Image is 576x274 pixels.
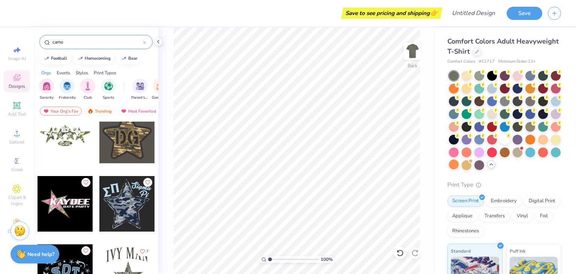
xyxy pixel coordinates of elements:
span: # C1717 [479,59,495,65]
img: Game Day Image [156,82,165,90]
input: Untitled Design [446,6,501,21]
span: Decorate [8,228,26,234]
span: Game Day [152,95,169,101]
span: Comfort Colors [447,59,475,65]
span: 100 % [321,256,333,263]
img: trend_line.gif [43,56,49,61]
button: filter button [101,78,116,101]
div: Events [57,69,70,76]
button: filter button [39,78,54,101]
div: Foil [535,211,553,222]
span: 👉 [430,8,438,17]
div: Screen Print [447,196,484,207]
span: Upload [9,139,24,145]
div: filter for Game Day [152,78,169,101]
button: filter button [59,78,76,101]
div: Styles [76,69,88,76]
div: Print Type [447,181,561,189]
img: Sports Image [104,82,113,90]
div: Most Favorited [117,107,160,116]
span: 7 [146,250,148,253]
div: homecoming [85,56,111,60]
span: Sports [103,95,114,101]
div: filter for Fraternity [59,78,76,101]
button: Save [507,7,542,20]
img: Fraternity Image [63,82,71,90]
span: Greek [11,167,23,173]
div: filter for Club [80,78,95,101]
input: Try "Alpha" [52,38,143,46]
img: Club Image [84,82,92,90]
button: Like [81,178,90,187]
button: Like [81,246,90,255]
img: trend_line.gif [77,56,83,61]
button: filter button [152,78,169,101]
img: Back [405,44,420,59]
div: filter for Sports [101,78,116,101]
div: Your Org's Fav [40,107,82,116]
span: Standard [451,247,471,255]
img: trending.gif [87,108,93,114]
img: most_fav.gif [43,108,49,114]
div: football [51,56,67,60]
div: Applique [447,211,477,222]
button: Like [143,178,152,187]
div: Transfers [480,211,510,222]
button: bear [117,53,141,64]
img: trend_line.gif [121,56,127,61]
span: Parent's Weekend [131,95,148,101]
div: Print Types [94,69,116,76]
span: Fraternity [59,95,76,101]
div: Save to see pricing and shipping [343,8,440,19]
button: filter button [80,78,95,101]
span: Image AI [8,56,26,62]
span: Designs [9,83,25,89]
div: Rhinestones [447,226,484,237]
div: Vinyl [512,211,533,222]
div: filter for Sorority [39,78,54,101]
div: filter for Parent's Weekend [131,78,148,101]
div: Orgs [41,69,51,76]
span: Sorority [40,95,54,101]
div: bear [128,56,137,60]
div: Digital Print [524,196,560,207]
button: homecoming [73,53,114,64]
img: Parent's Weekend Image [136,82,144,90]
span: Add Text [8,111,26,117]
strong: Need help? [27,251,54,258]
span: Clipart & logos [4,194,30,206]
span: Puff Ink [510,247,525,255]
img: most_fav.gif [121,108,127,114]
div: Back [408,62,417,69]
div: Embroidery [486,196,522,207]
img: Sorority Image [42,82,51,90]
span: Comfort Colors Adult Heavyweight T-Shirt [447,37,559,56]
button: football [39,53,70,64]
div: Trending [84,107,115,116]
button: Like [136,246,152,256]
button: filter button [131,78,148,101]
span: Minimum Order: 12 + [498,59,536,65]
span: Club [84,95,92,101]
